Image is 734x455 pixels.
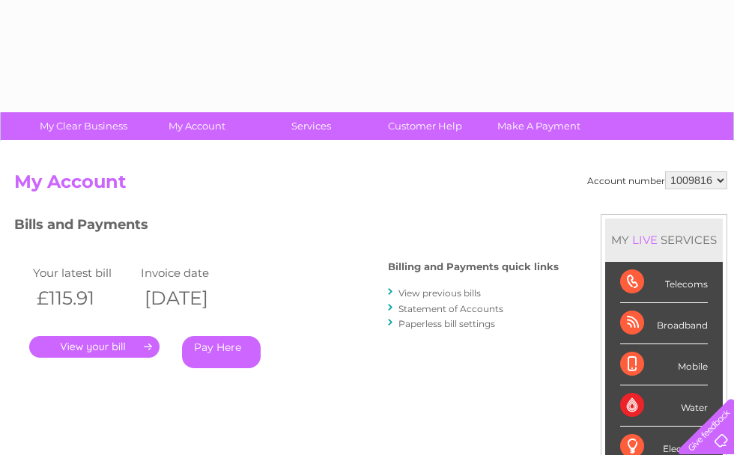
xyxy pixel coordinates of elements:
a: Pay Here [182,336,261,368]
a: . [29,336,160,358]
a: Services [249,112,373,140]
h2: My Account [14,171,727,200]
a: My Clear Business [22,112,145,140]
div: Broadband [620,303,708,344]
div: LIVE [629,233,661,247]
div: Water [620,385,708,427]
a: Make A Payment [477,112,601,140]
a: View previous bills [398,287,481,299]
th: £115.91 [29,283,137,314]
th: [DATE] [137,283,245,314]
div: Account number [587,171,727,189]
a: Customer Help [363,112,487,140]
td: Your latest bill [29,263,137,283]
div: MY SERVICES [605,219,723,261]
a: My Account [136,112,259,140]
h4: Billing and Payments quick links [388,261,559,272]
h3: Bills and Payments [14,214,559,240]
div: Telecoms [620,262,708,303]
div: Mobile [620,344,708,385]
a: Paperless bill settings [398,318,495,329]
td: Invoice date [137,263,245,283]
a: Statement of Accounts [398,303,503,314]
